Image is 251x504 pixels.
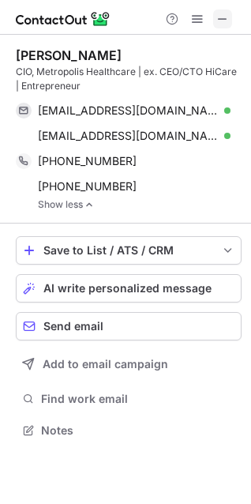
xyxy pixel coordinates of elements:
button: Add to email campaign [16,350,242,378]
a: Show less [38,199,242,210]
span: [PHONE_NUMBER] [38,154,137,168]
div: [PERSON_NAME] [16,47,122,63]
button: save-profile-one-click [16,236,242,265]
div: Save to List / ATS / CRM [43,244,214,257]
img: - [84,199,94,210]
span: [EMAIL_ADDRESS][DOMAIN_NAME] [38,129,219,143]
img: ContactOut v5.3.10 [16,9,111,28]
span: Add to email campaign [43,358,168,370]
span: Send email [43,320,103,333]
button: Find work email [16,388,242,410]
span: Find work email [41,392,235,406]
div: CIO, Metropolis Healthcare | ex. CEO/CTO HiCare | Entrepreneur [16,65,242,93]
button: AI write personalized message [16,274,242,303]
span: AI write personalized message [43,282,212,295]
span: [PHONE_NUMBER] [38,179,137,194]
button: Notes [16,419,242,442]
button: Send email [16,312,242,340]
span: [EMAIL_ADDRESS][DOMAIN_NAME] [38,103,219,118]
span: Notes [41,423,235,438]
